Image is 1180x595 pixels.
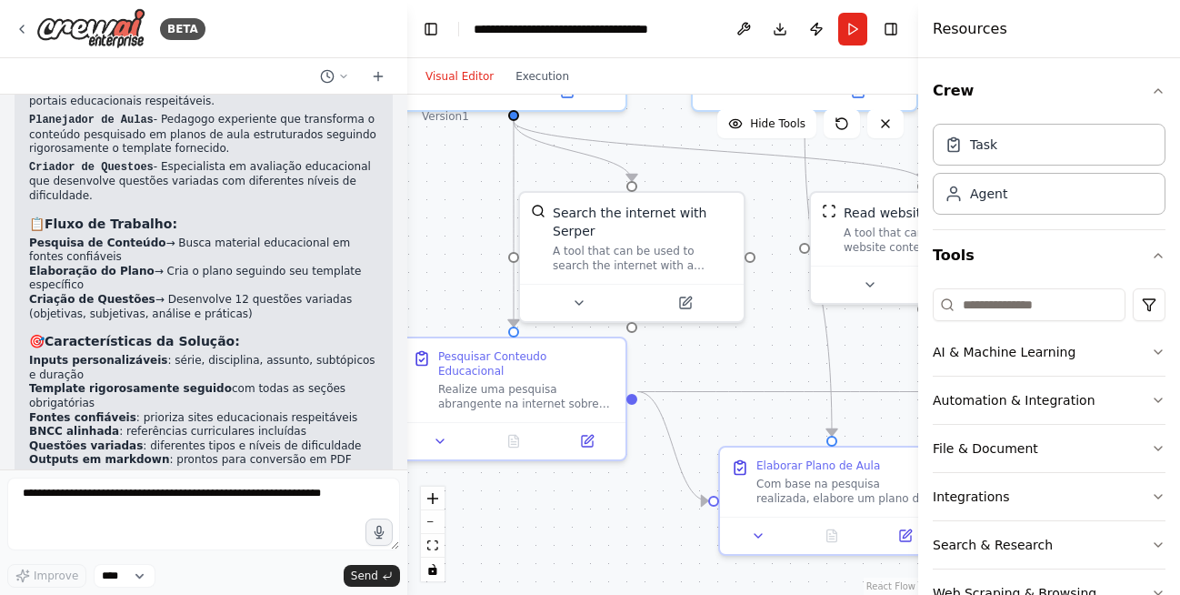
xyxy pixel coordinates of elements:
[809,191,1036,305] div: ScrapeWebsiteToolRead website contentA tool that can be used to read a website content.
[29,453,378,468] li: : prontos para conversão em PDF
[29,161,154,174] code: Criador de Questoes
[438,382,615,411] div: Realize uma pesquisa abrangente na internet sobre {assunto} e {subtopicos} para {serie} na discip...
[313,66,356,87] button: Switch to previous chat
[29,160,378,204] p: - Especialista em avaliação educacional que desenvolve questões variadas com diferentes níveis de...
[29,382,378,410] li: com todas as seções obrigatórias
[505,121,523,327] g: Edge from 22563b66-95b3-4ea8-b3d3-afe12aad4d61 to 30b5897d-afc4-4c41-93eb-b86859c9498e
[970,136,997,154] div: Task
[933,66,1165,116] button: Crew
[421,534,445,558] button: fit view
[933,230,1165,281] button: Tools
[415,66,505,87] button: Visual Editor
[933,328,1165,376] button: AI & Machine Learning
[351,569,378,583] span: Send
[505,121,932,181] g: Edge from 22563b66-95b3-4ea8-b3d3-afe12aad4d61 to d819c1da-06df-43e0-b2d7-a443853775c4
[29,425,378,439] li: : referências curriculares incluídas
[29,293,378,321] li: → Desenvolve 12 questões variadas (objetivas, subjetivas, análise e práticas)
[421,487,445,581] div: React Flow controls
[822,204,836,218] img: ScrapeWebsiteTool
[756,477,933,506] div: Com base na pesquisa realizada, elabore um plano de aula completo e detalhado seguindo RIGOROSAME...
[874,525,936,547] button: Open in side panel
[505,66,580,87] button: Execution
[795,121,841,436] g: Edge from 08f383ef-67e1-4686-9cf6-9c3771b0a24c to 1aee40f8-8f67-4595-8f9d-3f8ec55f265e
[364,66,393,87] button: Start a new chat
[933,116,1165,229] div: Crew
[421,558,445,581] button: toggle interactivity
[531,204,545,218] img: SerperDevTool
[878,16,904,42] button: Hide right sidebar
[29,411,378,426] li: : prioriza sites educacionais respeitáveis
[794,525,871,547] button: No output available
[34,569,78,583] span: Improve
[933,521,1165,569] button: Search & Research
[29,293,155,306] strong: Criação de Questões
[365,519,393,546] button: Click to speak your automation idea
[29,425,119,438] strong: BNCC alinhada
[717,109,816,138] button: Hide Tools
[553,204,733,240] div: Search the internet with Serper
[844,204,982,222] div: Read website content
[418,16,444,42] button: Hide left sidebar
[29,237,378,265] li: → Busca material educacional em fontes confiáveis
[756,459,880,473] div: Elaborar Plano de Aula
[637,383,708,510] g: Edge from 30b5897d-afc4-4c41-93eb-b86859c9498e to 1aee40f8-8f67-4595-8f9d-3f8ec55f265e
[29,354,167,367] strong: Inputs personalizáveis
[29,265,155,277] strong: Elaboração do Plano
[45,334,240,348] strong: Características da Solução:
[29,439,378,454] li: : diferentes tipos e níveis de dificuldade
[160,18,205,40] div: BETA
[29,215,378,233] h3: 📋
[933,18,1007,40] h4: Resources
[29,439,143,452] strong: Questões variadas
[474,20,678,38] nav: breadcrumb
[29,237,166,249] strong: Pesquisa de Conteúdo
[438,349,615,378] div: Pesquisar Conteudo Educacional
[29,453,169,466] strong: Outputs em markdown
[518,191,745,323] div: SerperDevToolSearch the internet with SerperA tool that can be used to search the internet with a...
[750,116,805,131] span: Hide Tools
[634,292,736,314] button: Open in side panel
[7,564,86,588] button: Improve
[933,377,1165,424] button: Automation & Integration
[844,226,1024,255] div: A tool that can be used to read a website content.
[970,185,1007,203] div: Agent
[45,217,177,231] strong: Fluxo de Trabalho:
[421,487,445,510] button: zoom in
[36,8,145,49] img: Logo
[29,382,232,395] strong: Template rigorosamente seguido
[505,121,641,181] g: Edge from 22563b66-95b3-4ea8-b3d3-afe12aad4d61 to 1b161ce5-0950-4a27-a4bf-2d1bc844b17e
[400,337,627,461] div: Pesquisar Conteudo EducacionalRealize uma pesquisa abrangente na internet sobre {assunto} e {subt...
[933,473,1165,520] button: Integrations
[29,265,378,293] li: → Cria o plano seguindo seu template específico
[637,383,1026,401] g: Edge from 30b5897d-afc4-4c41-93eb-b86859c9498e to adf3adbe-0e95-4662-82fb-55f9cca3dcc0
[421,510,445,534] button: zoom out
[718,446,945,556] div: Elaborar Plano de AulaCom base na pesquisa realizada, elabore um plano de aula completo e detalha...
[866,581,915,591] a: React Flow attribution
[344,565,400,587] button: Send
[29,113,378,156] p: - Pedagogo experiente que transforma o conteúdo pesquisado em planos de aula estruturados seguind...
[29,114,154,126] code: Planejador de Aulas
[933,425,1165,472] button: File & Document
[29,411,136,424] strong: Fontes confiáveis
[29,332,378,350] h3: 🎯
[475,430,553,452] button: No output available
[553,244,733,273] div: A tool that can be used to search the internet with a search_query. Supports different search typ...
[422,109,469,124] div: Version 1
[555,430,618,452] button: Open in side panel
[29,354,378,382] li: : série, disciplina, assunto, subtópicos e duração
